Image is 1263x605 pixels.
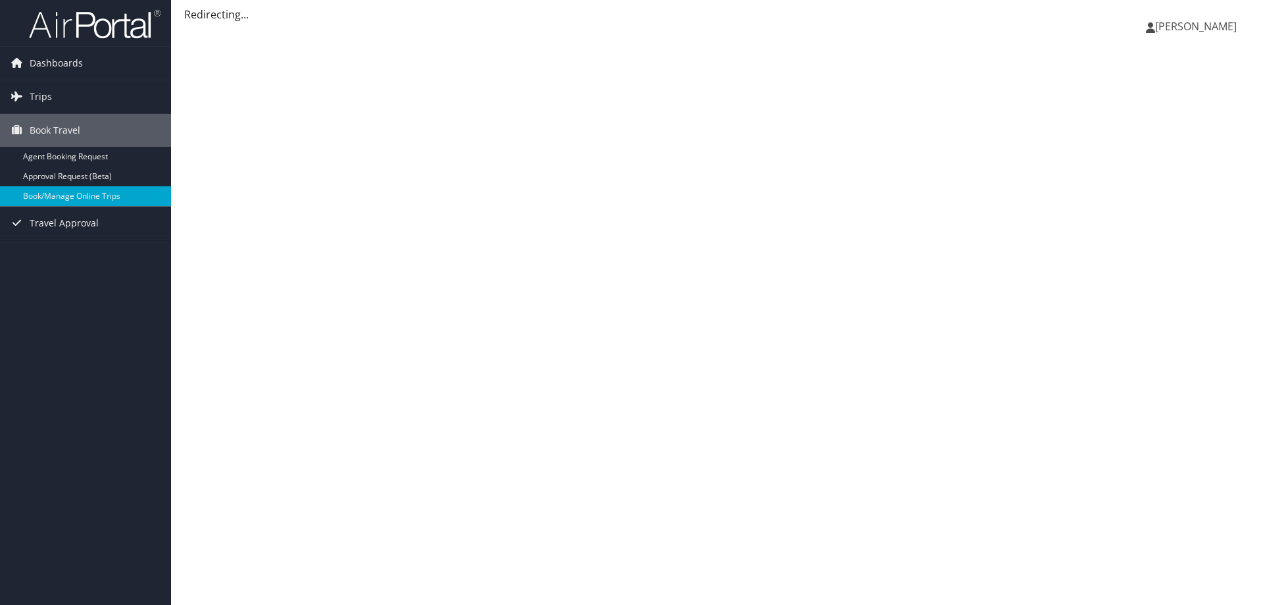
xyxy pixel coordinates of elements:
[30,114,80,147] span: Book Travel
[30,80,52,113] span: Trips
[30,207,99,240] span: Travel Approval
[1146,7,1250,46] a: [PERSON_NAME]
[1155,19,1237,34] span: [PERSON_NAME]
[30,47,83,80] span: Dashboards
[29,9,161,39] img: airportal-logo.png
[184,7,1250,22] div: Redirecting...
